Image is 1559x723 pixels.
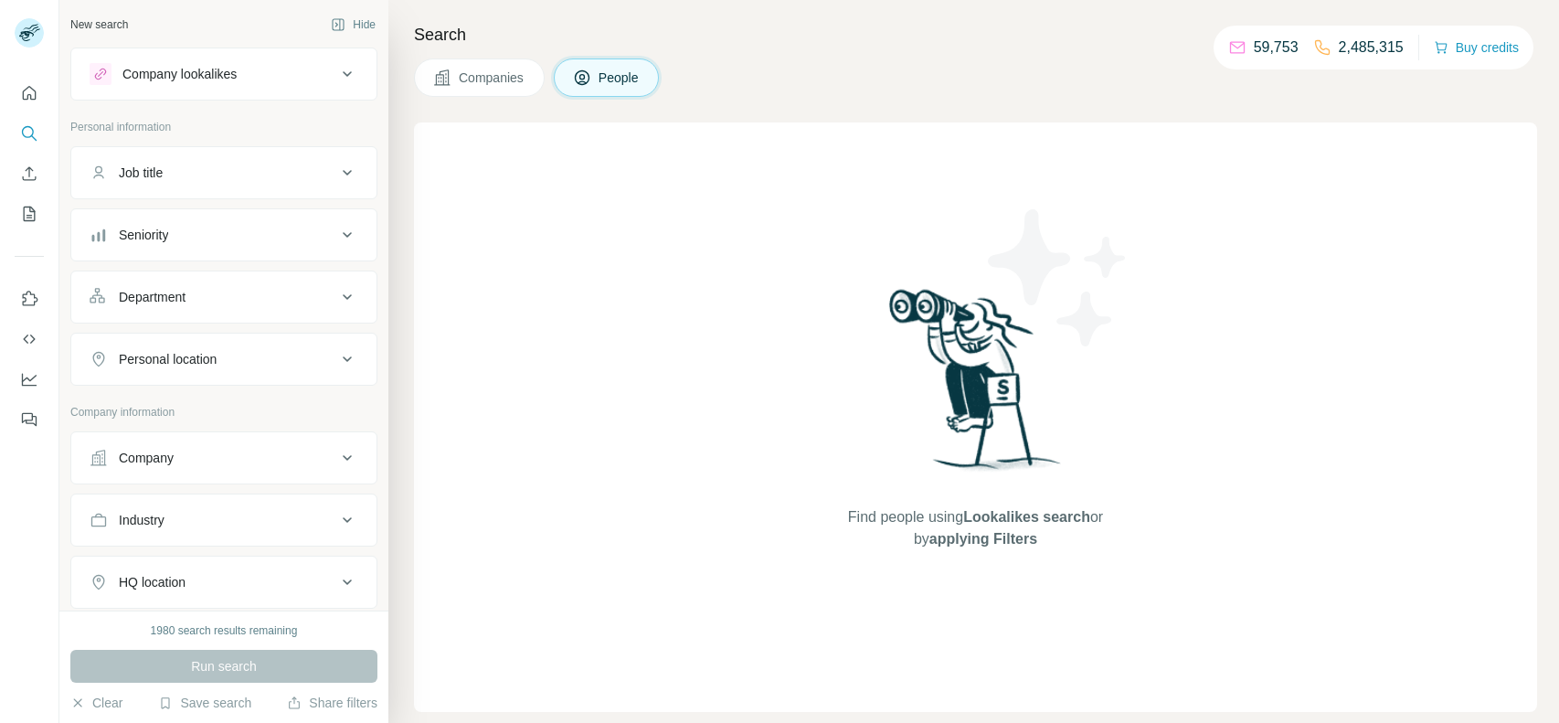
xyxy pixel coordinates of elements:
div: 1980 search results remaining [151,622,298,639]
button: Save search [158,694,251,712]
button: My lists [15,197,44,230]
button: Job title [71,151,376,195]
span: applying Filters [929,531,1037,547]
button: Enrich CSV [15,157,44,190]
button: Use Surfe API [15,323,44,356]
span: Companies [459,69,525,87]
button: Seniority [71,213,376,257]
span: Find people using or by [829,506,1121,550]
p: Company information [70,404,377,420]
span: Lookalikes search [963,509,1090,525]
button: Share filters [287,694,377,712]
button: Feedback [15,403,44,436]
button: Company [71,436,376,480]
button: Buy credits [1434,35,1519,60]
button: Department [71,275,376,319]
button: Hide [318,11,388,38]
button: HQ location [71,560,376,604]
button: Search [15,117,44,150]
button: Personal location [71,337,376,381]
img: Surfe Illustration - Stars [976,196,1140,360]
button: Use Surfe on LinkedIn [15,282,44,315]
div: Company [119,449,174,467]
button: Dashboard [15,363,44,396]
button: Clear [70,694,122,712]
div: Job title [119,164,163,182]
p: 59,753 [1254,37,1299,58]
div: Department [119,288,186,306]
button: Quick start [15,77,44,110]
div: Personal location [119,350,217,368]
div: Seniority [119,226,168,244]
div: Company lookalikes [122,65,237,83]
button: Company lookalikes [71,52,376,96]
div: HQ location [119,573,186,591]
span: People [599,69,641,87]
div: Industry [119,511,164,529]
div: New search [70,16,128,33]
h4: Search [414,22,1537,48]
img: Surfe Illustration - Woman searching with binoculars [881,284,1071,488]
button: Industry [71,498,376,542]
p: 2,485,315 [1339,37,1404,58]
p: Personal information [70,119,377,135]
